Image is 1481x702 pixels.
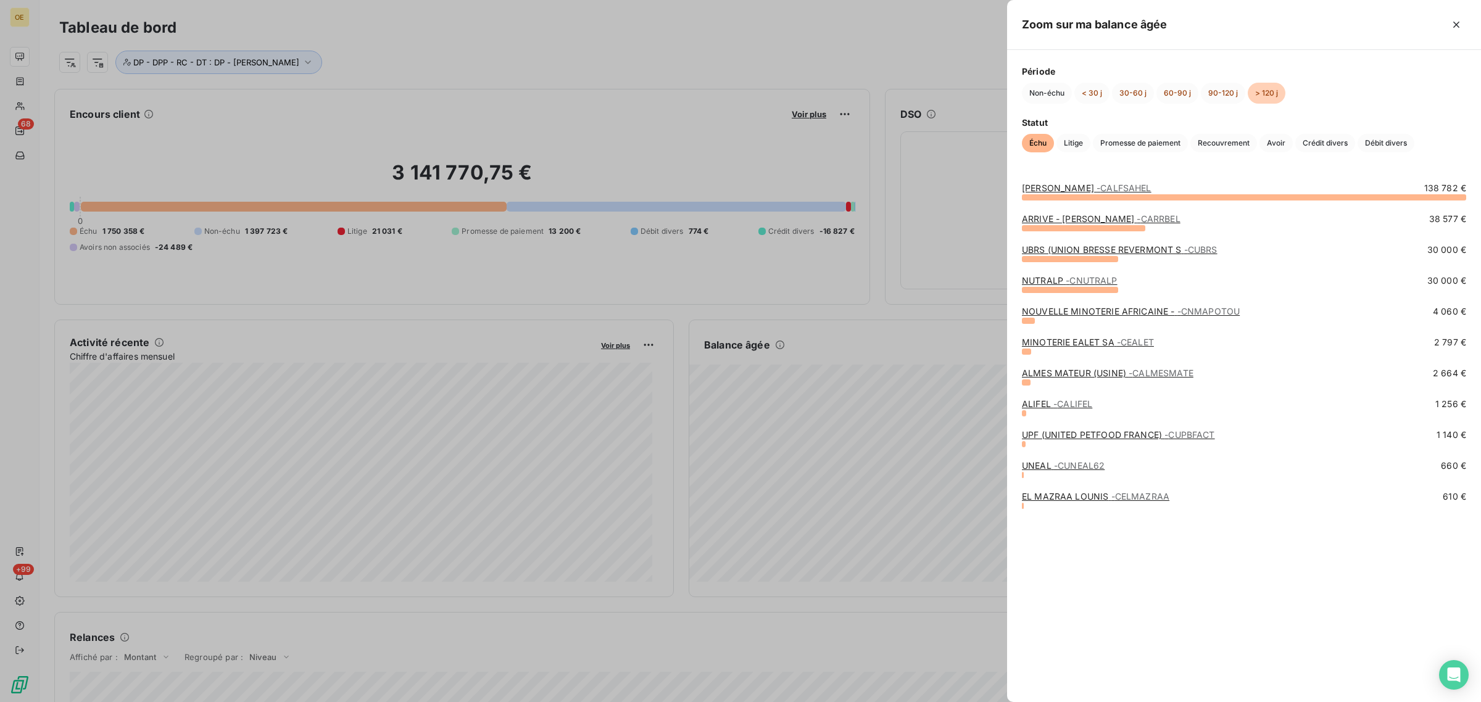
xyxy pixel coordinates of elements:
[1022,337,1154,347] a: MINOTERIE EALET SA
[1022,116,1466,129] span: Statut
[1022,183,1151,193] a: [PERSON_NAME]
[1112,83,1154,104] button: 30-60 j
[1259,134,1293,152] button: Avoir
[1164,429,1214,440] span: - CUPBFACT
[1066,275,1117,286] span: - CNUTRALP
[1433,305,1466,318] span: 4 060 €
[1111,491,1170,502] span: - CELMAZRAA
[1358,134,1414,152] button: Débit divers
[1201,83,1245,104] button: 90-120 j
[1022,460,1105,471] a: UNEAL
[1190,134,1257,152] button: Recouvrement
[1022,16,1168,33] h5: Zoom sur ma balance âgée
[1022,306,1240,316] a: NOUVELLE MINOTERIE AFRICAINE -
[1053,398,1092,409] span: - CALIFEL
[1184,244,1218,255] span: - CUBRS
[1022,275,1118,286] a: NUTRALP
[1056,134,1090,152] button: Litige
[1433,367,1466,379] span: 2 664 €
[1022,83,1072,104] button: Non-échu
[1439,660,1469,690] div: Open Intercom Messenger
[1117,337,1154,347] span: - CEALET
[1022,244,1218,255] a: UBRS (UNION BRESSE REVERMONT S
[1022,398,1092,409] a: ALIFEL
[1429,213,1466,225] span: 38 577 €
[1435,398,1466,410] span: 1 256 €
[1022,368,1193,378] a: ALMES MATEUR (USINE)
[1443,490,1466,503] span: 610 €
[1248,83,1285,104] button: > 120 j
[1129,368,1193,378] span: - CALMESMATE
[1441,460,1466,472] span: 660 €
[1022,491,1169,502] a: EL MAZRAA LOUNIS
[1156,83,1198,104] button: 60-90 j
[1022,65,1466,78] span: Période
[1137,213,1180,224] span: - CARRBEL
[1177,306,1240,316] span: - CNMAPOTOU
[1054,460,1105,471] span: - CUNEAL62
[1074,83,1110,104] button: < 30 j
[1295,134,1355,152] button: Crédit divers
[1424,182,1466,194] span: 138 782 €
[1022,134,1054,152] button: Échu
[1434,336,1466,349] span: 2 797 €
[1022,429,1215,440] a: UPF (UNITED PETFOOD FRANCE)
[1097,183,1151,193] span: - CALFSAHEL
[1427,275,1466,287] span: 30 000 €
[1427,244,1466,256] span: 30 000 €
[1093,134,1188,152] button: Promesse de paiement
[1022,213,1180,224] a: ARRIVE - [PERSON_NAME]
[1437,429,1466,441] span: 1 140 €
